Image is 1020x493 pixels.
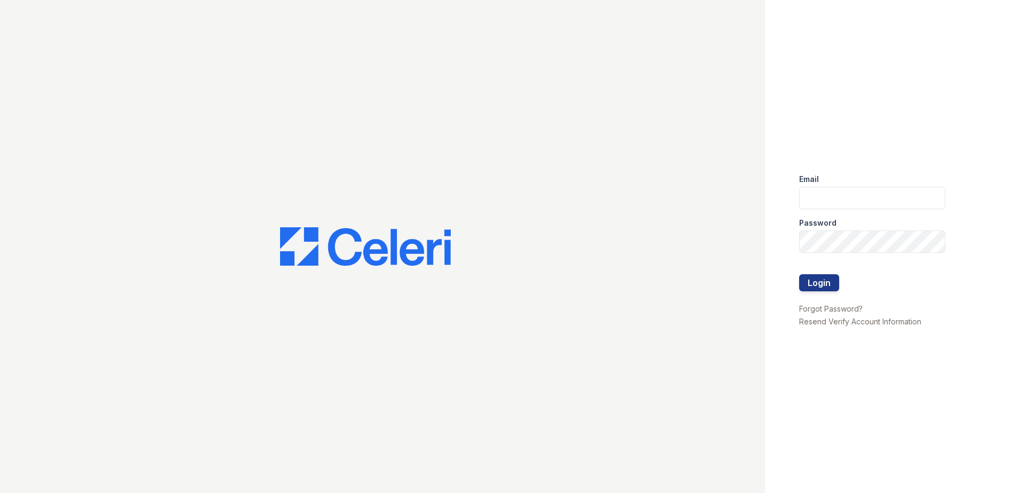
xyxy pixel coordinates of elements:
[280,227,451,266] img: CE_Logo_Blue-a8612792a0a2168367f1c8372b55b34899dd931a85d93a1a3d3e32e68fde9ad4.png
[799,274,839,291] button: Login
[799,317,921,326] a: Resend Verify Account Information
[799,304,863,313] a: Forgot Password?
[799,218,836,228] label: Password
[799,174,819,185] label: Email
